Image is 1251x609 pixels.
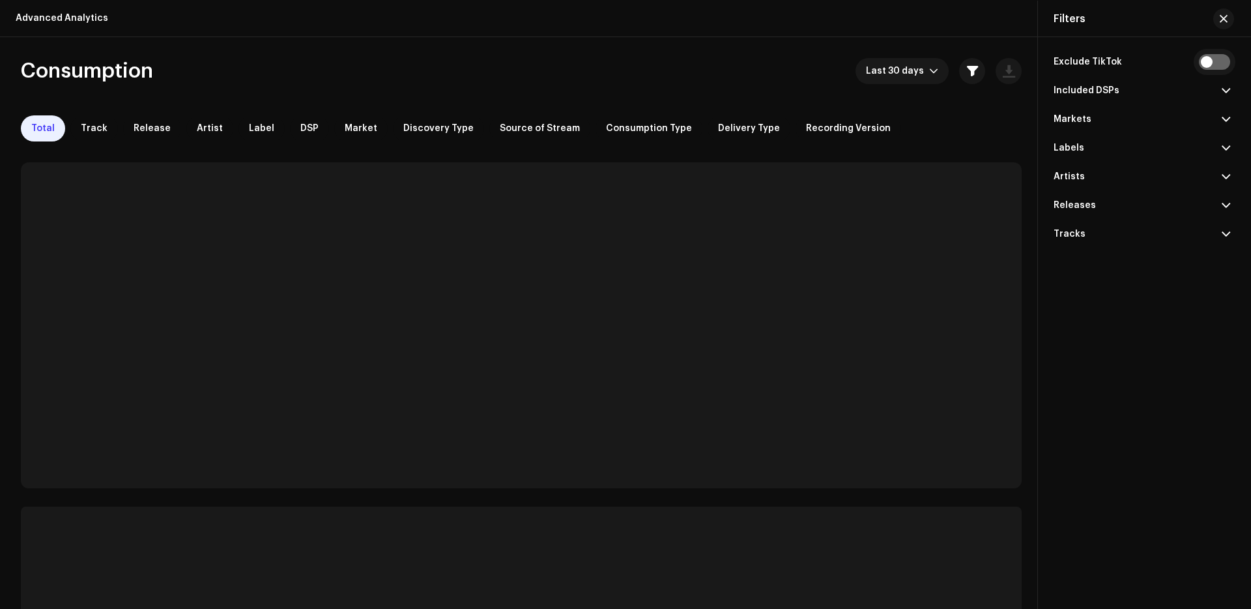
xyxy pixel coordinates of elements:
span: Source of Stream [500,123,580,134]
span: Discovery Type [403,123,474,134]
span: Delivery Type [718,123,780,134]
span: Market [345,123,377,134]
span: Artist [197,123,223,134]
span: Last 30 days [866,58,929,84]
span: Label [249,123,274,134]
span: Recording Version [806,123,891,134]
span: DSP [300,123,319,134]
span: Consumption Type [606,123,692,134]
div: dropdown trigger [929,58,938,84]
